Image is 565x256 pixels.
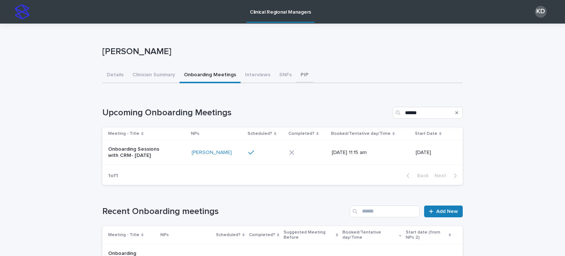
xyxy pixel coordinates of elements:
[275,68,296,83] button: SNFs
[108,130,139,138] p: Meeting - Title
[108,146,170,159] p: Onboarding Sessions with CRM- [DATE]
[180,68,241,83] button: Onboarding Meetings
[102,167,124,185] p: 1 of 1
[416,150,451,156] p: [DATE]
[288,130,315,138] p: Completed?
[350,206,420,217] input: Search
[15,4,29,19] img: stacker-logo-s-only.png
[102,46,460,57] p: [PERSON_NAME]
[406,228,447,242] p: Start date (from NPs 2)
[413,173,429,178] span: Back
[192,150,232,156] a: [PERSON_NAME]
[331,130,391,138] p: Booked/Tentative day/Time
[102,140,463,165] tr: Onboarding Sessions with CRM- [DATE][PERSON_NAME] [DATE] 11:15 am[DATE]
[431,172,463,179] button: Next
[284,228,334,242] p: Suggested Meeting Before
[102,68,128,83] button: Details
[160,231,169,239] p: NPs
[249,231,275,239] p: Completed?
[102,108,390,118] h1: Upcoming Onboarding Meetings
[332,150,393,156] p: [DATE] 11:15 am
[436,209,458,214] span: Add New
[415,130,437,138] p: Start Date
[216,231,241,239] p: Scheduled?
[401,172,431,179] button: Back
[393,107,463,119] input: Search
[535,6,547,18] div: KD
[424,206,463,217] a: Add New
[108,231,139,239] p: Meeting - Title
[128,68,180,83] button: Clinician Summary
[102,206,347,217] h1: Recent Onboarding meetings
[434,173,451,178] span: Next
[241,68,275,83] button: Interviews
[248,130,272,138] p: Scheduled?
[342,228,397,242] p: Booked/Tentative day/Time
[191,130,199,138] p: NPs
[296,68,313,83] button: PIP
